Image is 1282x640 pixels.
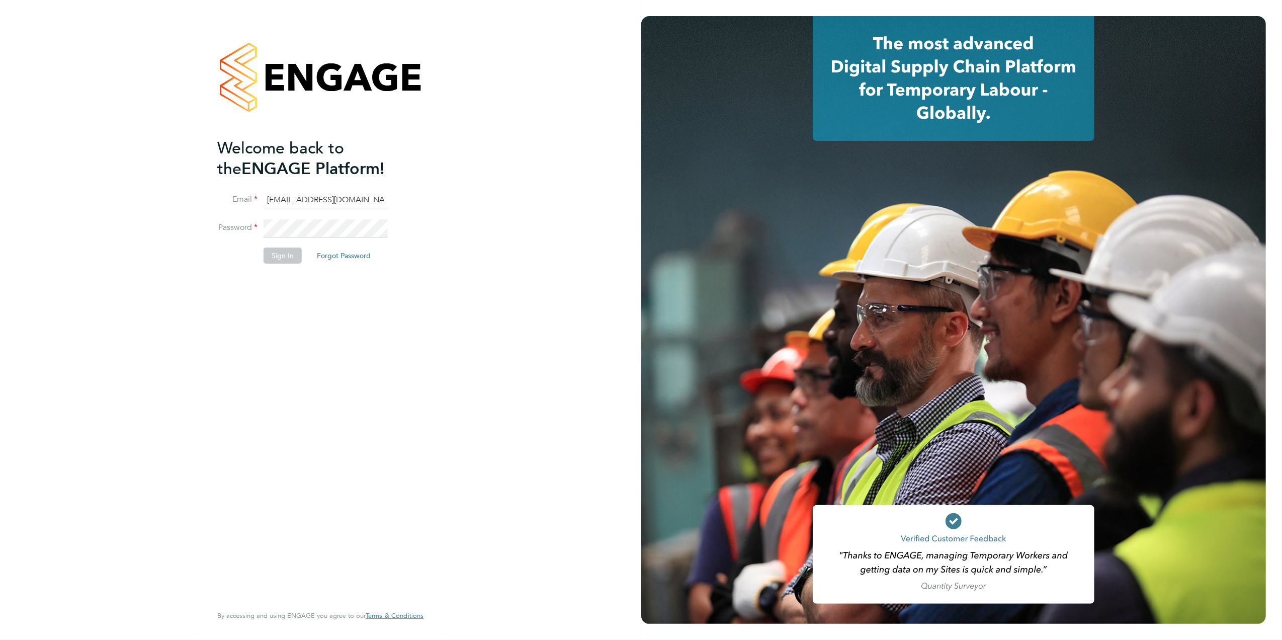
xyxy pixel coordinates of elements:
button: Forgot Password [309,248,379,264]
label: Email [217,194,258,205]
input: Enter your work email... [264,191,388,209]
label: Password [217,222,258,233]
button: Sign In [264,248,302,264]
span: By accessing and using ENGAGE you agree to our [217,611,423,620]
a: Terms & Conditions [366,612,423,620]
h2: ENGAGE Platform! [217,138,413,179]
span: Welcome back to the [217,138,344,179]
